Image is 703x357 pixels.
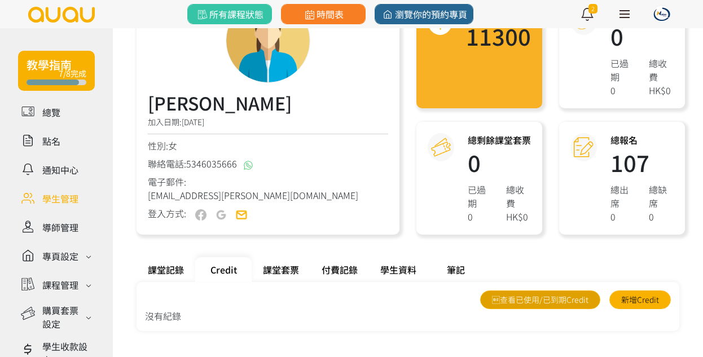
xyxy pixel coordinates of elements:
span: 5346035666 [186,157,237,170]
div: 購買套票設定 [42,303,82,330]
div: 已過期 [610,56,635,83]
div: 筆記 [428,257,484,282]
span: 瀏覽你的預約專頁 [381,7,467,21]
div: 0 [649,210,674,223]
div: 總出席 [610,183,635,210]
div: 專頁設定 [42,249,78,263]
span: 所有課程狀態 [195,7,263,21]
a: 查看已使用/已到期Credit [480,290,600,309]
div: 電子郵件: [148,175,388,202]
h1: 11300 [466,25,531,47]
img: attendance@2x.png [574,138,594,157]
h3: 總報名 [610,133,674,147]
span: 時間表 [302,7,344,21]
div: 付費記錄 [310,257,369,282]
img: user-email-on.png [236,209,247,221]
div: 加入日期: [148,116,388,134]
span: [EMAIL_ADDRESS][PERSON_NAME][DOMAIN_NAME] [148,188,358,202]
a: 時間表 [281,4,366,24]
a: 瀏覽你的預約專頁 [375,4,473,24]
span: [DATE] [182,116,204,127]
a: 新增Credit [609,290,671,309]
div: 學生資料 [369,257,428,282]
div: 0 [610,83,635,97]
img: courseCredit@2x.png [431,138,451,157]
div: 已過期 [468,183,493,210]
h1: 0 [610,25,674,47]
div: 課堂記錄 [137,257,195,282]
div: 沒有紀錄 [145,309,671,323]
h1: 107 [610,151,674,174]
img: whatsapp@2x.png [244,161,253,170]
div: 登入方式: [148,206,186,221]
span: 女 [168,139,177,152]
div: 性別: [148,139,388,152]
div: 總收費 [649,56,674,83]
div: 0 [468,210,493,223]
div: 總缺席 [649,183,674,210]
img: user-google-off.png [216,209,227,221]
h3: [PERSON_NAME] [148,89,334,116]
div: 課程管理 [42,278,78,292]
h3: 總剩餘課堂套票 [468,133,531,147]
div: 聯絡電話: [148,157,388,170]
span: 2 [588,4,597,14]
div: Credit [195,257,252,282]
div: 課堂套票 [252,257,310,282]
img: logo.svg [27,7,96,23]
img: user-fb-off.png [195,209,206,221]
div: 總收費 [506,183,531,210]
h1: 0 [468,151,531,174]
a: 所有課程狀態 [187,4,272,24]
div: HK$0 [506,210,531,223]
div: 0 [610,210,635,223]
div: HK$0 [649,83,674,97]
